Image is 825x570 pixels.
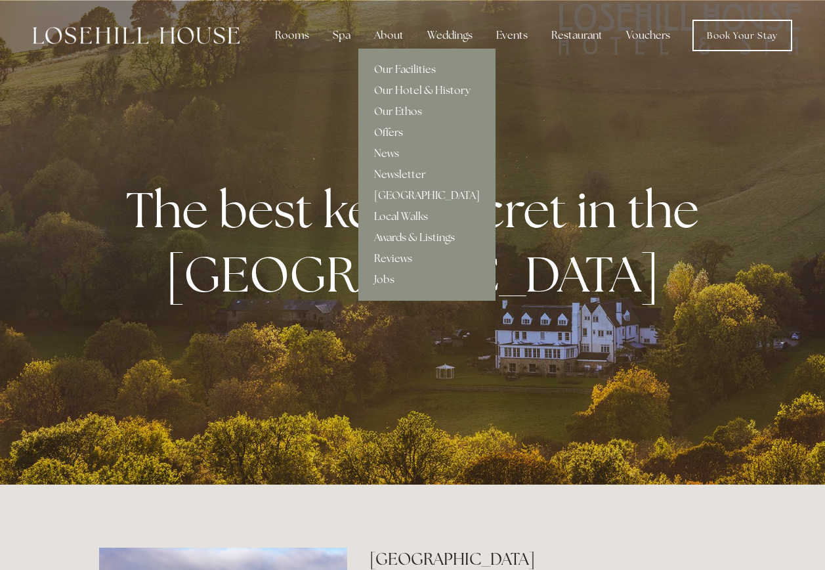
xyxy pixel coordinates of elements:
div: Events [486,22,538,49]
a: Reviews [358,248,496,269]
div: Weddings [417,22,483,49]
a: Our Ethos [358,101,496,122]
div: Restaurant [541,22,613,49]
a: Our Facilities [358,59,496,80]
div: About [364,22,414,49]
a: Offers [358,122,496,143]
strong: The best kept secret in the [GEOGRAPHIC_DATA] [126,177,709,306]
a: Awards & Listings [358,227,496,248]
a: Our Hotel & History [358,80,496,101]
a: Local Walks [358,206,496,227]
a: Jobs [358,269,496,290]
div: Rooms [264,22,320,49]
a: News [358,143,496,164]
div: Spa [322,22,361,49]
a: Vouchers [616,22,681,49]
img: Losehill House [33,27,240,44]
a: Book Your Stay [692,20,792,51]
a: Newsletter [358,164,496,185]
a: [GEOGRAPHIC_DATA] [358,185,496,206]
